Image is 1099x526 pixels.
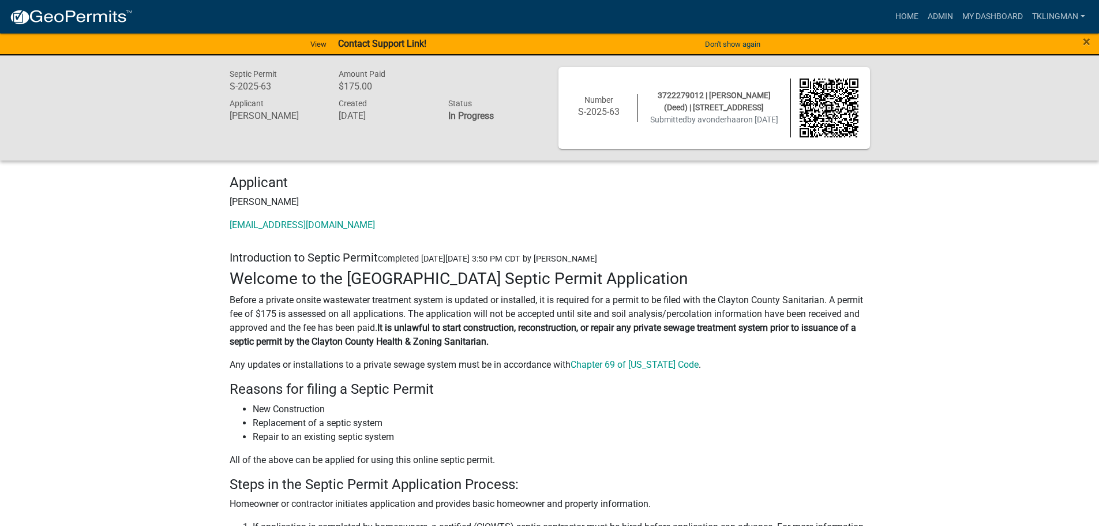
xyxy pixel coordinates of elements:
a: Admin [923,6,958,28]
a: View [306,35,331,54]
span: Number [584,95,613,105]
h6: S-2025-63 [570,106,629,117]
a: Chapter 69 of [US_STATE] Code [571,359,699,370]
p: Any updates or installations to a private sewage system must be in accordance with . [230,358,870,372]
span: × [1083,33,1090,50]
span: Created [339,99,367,108]
span: by avonderhaar [687,115,744,124]
span: Septic Permit [230,69,277,79]
strong: In Progress [448,110,494,121]
span: Applicant [230,99,264,108]
span: Status [448,99,472,108]
span: Completed [DATE][DATE] 3:50 PM CDT by [PERSON_NAME] [378,254,597,264]
strong: Contact Support Link! [338,38,426,49]
a: Home [891,6,923,28]
h4: Applicant [230,174,870,191]
span: Amount Paid [339,69,385,79]
p: [PERSON_NAME] [230,195,870,209]
h6: S-2025-63 [230,81,322,92]
h6: [DATE] [339,110,431,121]
span: Submitted on [DATE] [650,115,778,124]
p: All of the above can be applied for using this online septic permit. [230,453,870,467]
a: [EMAIL_ADDRESS][DOMAIN_NAME] [230,219,375,230]
strong: It is unlawful to start construction, reconstruction, or repair any private sewage treatment syst... [230,322,856,347]
button: Don't show again [700,35,765,54]
li: New Construction [253,402,870,416]
li: Replacement of a septic system [253,416,870,430]
h5: Introduction to Septic Permit [230,251,870,264]
li: Repair to an existing septic system [253,430,870,444]
p: Before a private onsite wastewater treatment system is updated or installed, it is required for a... [230,293,870,349]
a: tklingman [1027,6,1090,28]
p: Homeowner or contractor initiates application and provides basic homeowner and property information. [230,497,870,511]
h3: Welcome to the [GEOGRAPHIC_DATA] Septic Permit Application [230,269,870,289]
button: Close [1083,35,1090,49]
h4: Steps in the Septic Permit Application Process: [230,476,870,493]
span: 3722279012 | [PERSON_NAME] (Deed) | [STREET_ADDRESS] [658,91,771,112]
h6: $175.00 [339,81,431,92]
img: QR code [800,79,858,137]
a: My Dashboard [958,6,1027,28]
h4: Reasons for filing a Septic Permit [230,381,870,398]
h6: [PERSON_NAME] [230,110,322,121]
